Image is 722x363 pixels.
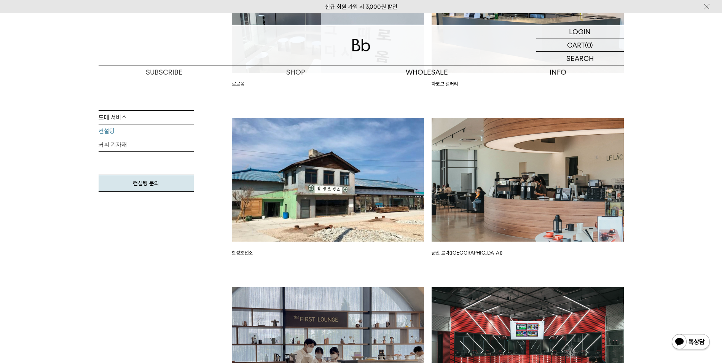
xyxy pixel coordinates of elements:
[566,52,594,65] p: SEARCH
[99,65,230,79] a: SUBSCRIBE
[585,38,593,51] p: (0)
[99,175,194,192] a: 컨설팅 문의
[432,249,624,257] p: 군산 르락([GEOGRAPHIC_DATA])
[432,80,624,88] p: 자코모 갤러리
[325,3,397,10] a: 신규 회원 가입 시 3,000원 할인
[569,25,591,38] p: LOGIN
[536,25,624,38] a: LOGIN
[99,124,194,138] a: 컨설팅
[492,65,624,79] p: INFO
[232,80,424,88] p: 로로옴
[671,333,711,352] img: 카카오톡 채널 1:1 채팅 버튼
[536,38,624,52] a: CART (0)
[232,249,424,257] p: 칠성조선소
[99,111,194,124] a: 도매 서비스
[99,138,194,152] a: 커피 기자재
[567,38,585,51] p: CART
[352,39,370,51] img: 로고
[361,65,492,79] p: WHOLESALE
[230,65,361,79] a: SHOP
